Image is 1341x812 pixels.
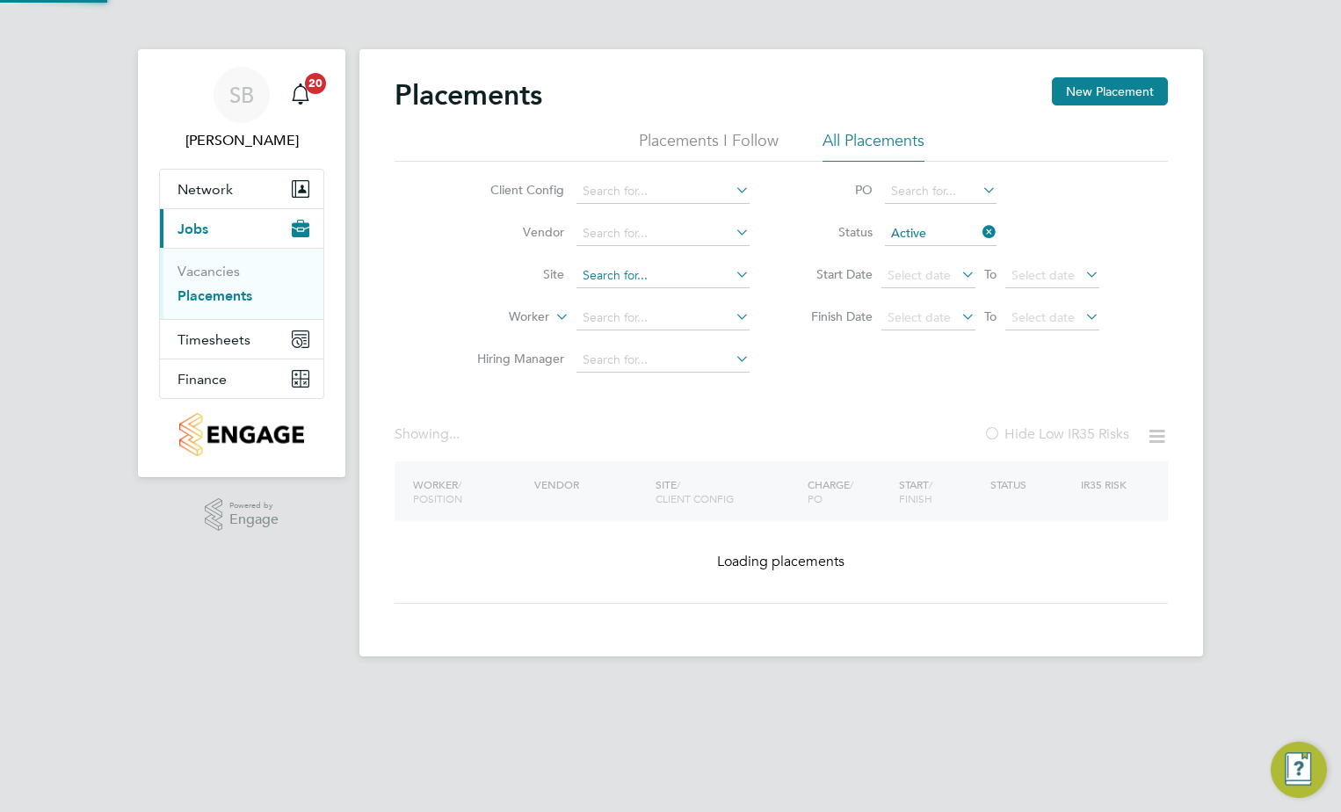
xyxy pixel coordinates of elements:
label: Hiring Manager [463,351,564,366]
span: Powered by [229,498,279,513]
label: Worker [448,308,549,326]
span: Select date [888,267,951,283]
label: Site [463,266,564,282]
button: Timesheets [160,320,323,359]
span: SB [229,83,254,106]
span: ... [449,425,460,443]
span: Jobs [178,221,208,237]
label: Start Date [794,266,873,282]
a: Go to home page [159,413,324,456]
span: Select date [888,309,951,325]
label: Status [794,224,873,240]
span: Select date [1011,309,1075,325]
label: Client Config [463,182,564,198]
a: Powered byEngage [205,498,279,532]
button: Jobs [160,209,323,248]
span: To [979,305,1002,328]
li: Placements I Follow [639,130,779,162]
a: Vacancies [178,263,240,279]
label: PO [794,182,873,198]
input: Search for... [576,221,750,246]
span: Timesheets [178,331,250,348]
img: countryside-properties-logo-retina.png [179,413,303,456]
span: Select date [1011,267,1075,283]
input: Select one [885,221,997,246]
span: Samantha Bolshaw [159,130,324,151]
nav: Main navigation [138,49,345,477]
a: 20 [283,67,318,123]
span: 20 [305,73,326,94]
button: New Placement [1052,77,1168,105]
label: Hide Low IR35 Risks [983,425,1129,443]
button: Finance [160,359,323,398]
label: Finish Date [794,308,873,324]
span: Engage [229,512,279,527]
button: Engage Resource Center [1271,742,1327,798]
span: Finance [178,371,227,388]
a: SB[PERSON_NAME] [159,67,324,151]
span: To [979,263,1002,286]
input: Search for... [576,348,750,373]
div: Jobs [160,248,323,319]
h2: Placements [395,77,542,112]
div: Showing [395,425,463,444]
input: Search for... [576,264,750,288]
input: Search for... [576,179,750,204]
label: Vendor [463,224,564,240]
button: Network [160,170,323,208]
span: Network [178,181,233,198]
a: Placements [178,287,252,304]
li: All Placements [823,130,924,162]
input: Search for... [885,179,997,204]
input: Search for... [576,306,750,330]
